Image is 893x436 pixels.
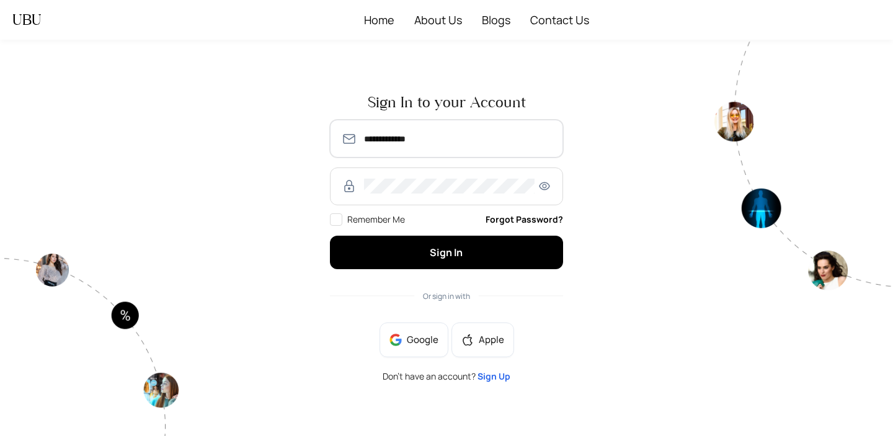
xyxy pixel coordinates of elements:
[330,95,563,110] span: Sign In to your Account
[380,323,448,357] button: Google
[389,334,402,346] img: google-BnAmSPDJ.png
[342,179,357,194] img: RzWbU6KsXbv8M5bTtlu7p38kHlzSfb4MlcTUAAAAASUVORK5CYII=
[479,333,504,347] span: Apple
[330,236,563,269] button: Sign In
[486,213,563,226] a: Forgot Password?
[342,131,357,146] img: SmmOVPU3il4LzjOz1YszJ8A9TzvK+6qU9RAAAAAElFTkSuQmCC
[383,372,510,381] span: Don’t have an account?
[714,40,893,290] img: authpagecirlce2-Tt0rwQ38.png
[430,246,463,259] span: Sign In
[537,180,552,192] span: eye
[478,370,510,382] a: Sign Up
[347,213,405,225] span: Remember Me
[461,334,474,346] span: apple
[407,333,438,347] span: Google
[451,323,514,357] button: appleApple
[423,291,470,301] span: Or sign in with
